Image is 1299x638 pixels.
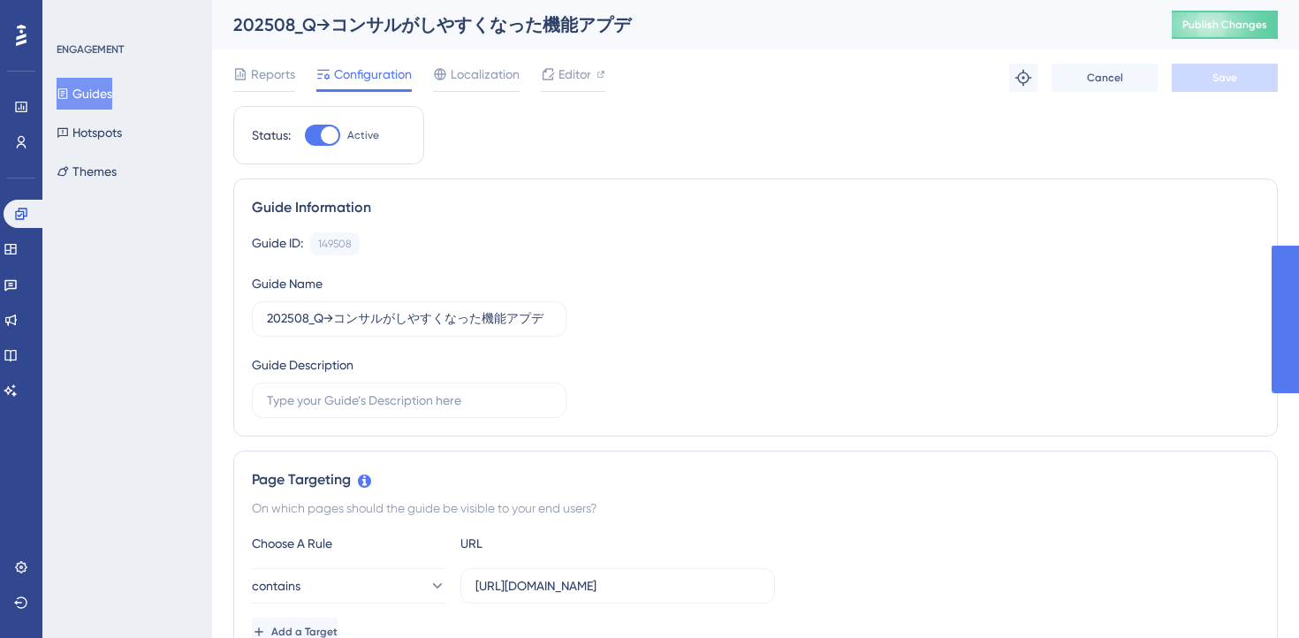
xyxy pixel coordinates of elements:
[57,156,117,187] button: Themes
[334,64,412,85] span: Configuration
[57,78,112,110] button: Guides
[267,391,551,410] input: Type your Guide’s Description here
[57,117,122,148] button: Hotspots
[233,12,1128,37] div: 202508_Q→コンサルがしやすくなった機能アプデ
[1212,71,1237,85] span: Save
[347,128,379,142] span: Active
[1172,11,1278,39] button: Publish Changes
[475,576,760,596] input: yourwebsite.com/path
[252,497,1259,519] div: On which pages should the guide be visible to your end users?
[252,575,300,596] span: contains
[451,64,520,85] span: Localization
[558,64,591,85] span: Editor
[252,232,303,255] div: Guide ID:
[460,533,655,554] div: URL
[1087,71,1123,85] span: Cancel
[252,197,1259,218] div: Guide Information
[1052,64,1158,92] button: Cancel
[1225,568,1278,621] iframe: UserGuiding AI Assistant Launcher
[1182,18,1267,32] span: Publish Changes
[252,469,1259,490] div: Page Targeting
[318,237,352,251] div: 149508
[251,64,295,85] span: Reports
[267,309,551,329] input: Type your Guide’s Name here
[1172,64,1278,92] button: Save
[252,533,446,554] div: Choose A Rule
[252,354,353,376] div: Guide Description
[57,42,124,57] div: ENGAGEMENT
[252,568,446,604] button: contains
[252,273,323,294] div: Guide Name
[252,125,291,146] div: Status:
